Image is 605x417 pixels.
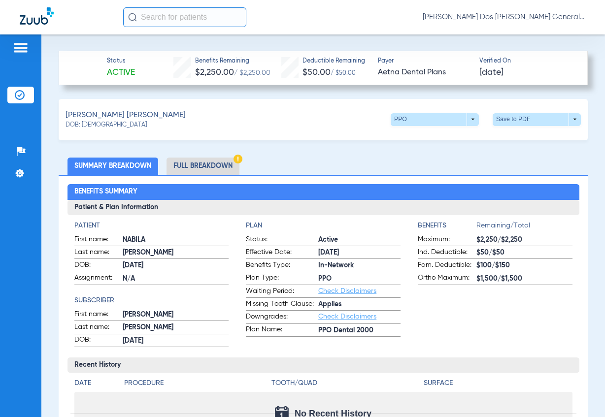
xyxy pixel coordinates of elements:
[124,378,268,392] app-breakdown-title: Procedure
[302,57,365,66] span: Deductible Remaining
[479,57,572,66] span: Verified On
[318,235,401,245] span: Active
[66,121,147,130] span: DOB: [DEMOGRAPHIC_DATA]
[493,113,581,126] button: Save to PDF
[74,378,116,392] app-breakdown-title: Date
[67,357,579,373] h3: Recent History
[123,274,229,284] span: N/A
[13,42,29,54] img: hamburger-icon
[74,260,123,272] span: DOB:
[418,247,476,259] span: Ind. Deductible:
[318,248,401,258] span: [DATE]
[123,322,229,333] span: [PERSON_NAME]
[234,69,270,76] span: / $2,250.00
[556,370,605,417] iframe: Chat Widget
[123,310,229,320] span: [PERSON_NAME]
[67,200,579,216] h3: Patient & Plan Information
[479,66,504,79] span: [DATE]
[123,7,246,27] input: Search for patients
[424,378,572,388] h4: Surface
[246,247,318,259] span: Effective Date:
[246,221,401,231] h4: Plan
[107,57,135,66] span: Status
[318,313,376,320] a: Check Disclaimers
[378,57,471,66] span: Payer
[331,70,356,76] span: / $50.00
[234,155,242,163] img: Hazard
[74,221,229,231] h4: Patient
[123,235,229,245] span: NABILA
[246,324,318,336] span: Plan Name:
[318,274,401,284] span: PPO
[124,378,268,388] h4: Procedure
[318,288,376,294] a: Check Disclaimers
[123,248,229,258] span: [PERSON_NAME]
[418,221,476,231] h4: Benefits
[476,248,572,258] span: $50/$50
[246,286,318,298] span: Waiting Period:
[302,68,331,77] span: $50.00
[123,336,229,346] span: [DATE]
[74,322,123,334] span: Last name:
[391,113,479,126] button: PPO
[476,274,572,284] span: $1,500/$1,500
[418,221,476,234] app-breakdown-title: Benefits
[424,378,572,392] app-breakdown-title: Surface
[195,68,234,77] span: $2,250.00
[318,260,401,271] span: In-Network
[246,273,318,285] span: Plan Type:
[74,247,123,259] span: Last name:
[418,260,476,272] span: Fam. Deductible:
[271,378,420,392] app-breakdown-title: Tooth/Quad
[128,13,137,22] img: Search Icon
[246,234,318,246] span: Status:
[318,325,401,336] span: PPO Dental 2000
[418,234,476,246] span: Maximum:
[476,235,572,245] span: $2,250/$2,250
[378,66,471,79] span: Aetna Dental Plans
[246,299,318,311] span: Missing Tooth Clause:
[74,309,123,321] span: First name:
[318,299,401,310] span: Applies
[476,260,572,271] span: $100/$150
[74,295,229,306] h4: Subscriber
[20,7,54,25] img: Zuub Logo
[74,273,123,285] span: Assignment:
[74,335,123,347] span: DOB:
[246,260,318,272] span: Benefits Type:
[271,378,420,388] h4: Tooth/Quad
[423,12,585,22] span: [PERSON_NAME] Dos [PERSON_NAME] General | Abra Health
[123,260,229,271] span: [DATE]
[246,312,318,323] span: Downgrades:
[74,378,116,388] h4: Date
[74,234,123,246] span: First name:
[195,57,270,66] span: Benefits Remaining
[66,109,186,122] span: [PERSON_NAME] [PERSON_NAME]
[107,66,135,79] span: Active
[167,158,239,175] li: Full Breakdown
[476,221,572,234] span: Remaining/Total
[67,158,158,175] li: Summary Breakdown
[418,273,476,285] span: Ortho Maximum:
[67,184,579,200] h2: Benefits Summary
